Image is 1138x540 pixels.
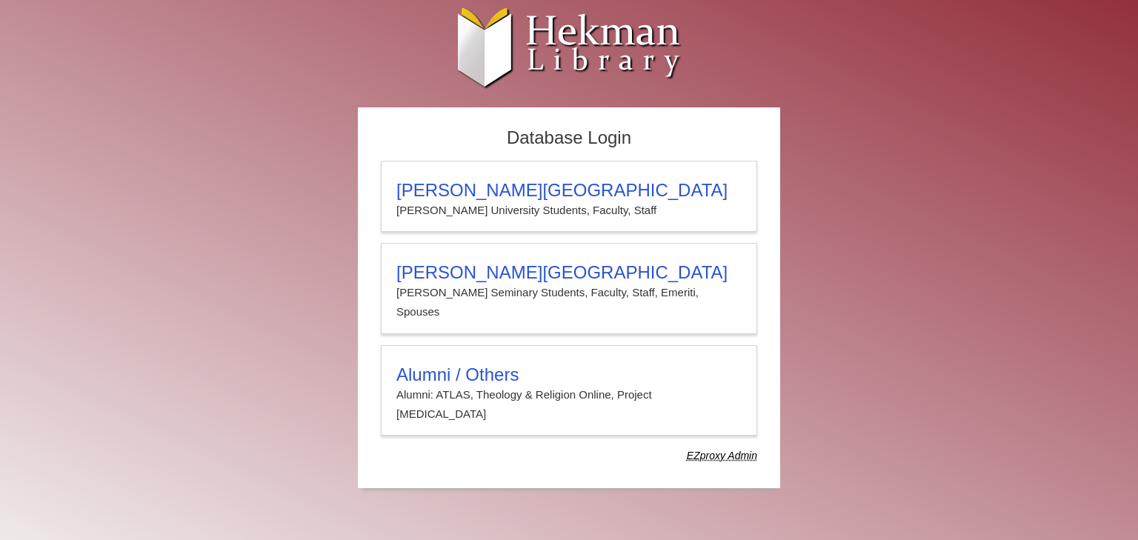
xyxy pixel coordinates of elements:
[381,161,757,232] a: [PERSON_NAME][GEOGRAPHIC_DATA][PERSON_NAME] University Students, Faculty, Staff
[396,262,742,283] h3: [PERSON_NAME][GEOGRAPHIC_DATA]
[373,123,765,153] h2: Database Login
[396,283,742,322] p: [PERSON_NAME] Seminary Students, Faculty, Staff, Emeriti, Spouses
[396,364,742,385] h3: Alumni / Others
[687,450,757,461] dfn: Use Alumni login
[396,201,742,220] p: [PERSON_NAME] University Students, Faculty, Staff
[396,385,742,424] p: Alumni: ATLAS, Theology & Religion Online, Project [MEDICAL_DATA]
[381,243,757,334] a: [PERSON_NAME][GEOGRAPHIC_DATA][PERSON_NAME] Seminary Students, Faculty, Staff, Emeriti, Spouses
[396,364,742,424] summary: Alumni / OthersAlumni: ATLAS, Theology & Religion Online, Project [MEDICAL_DATA]
[396,180,742,201] h3: [PERSON_NAME][GEOGRAPHIC_DATA]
